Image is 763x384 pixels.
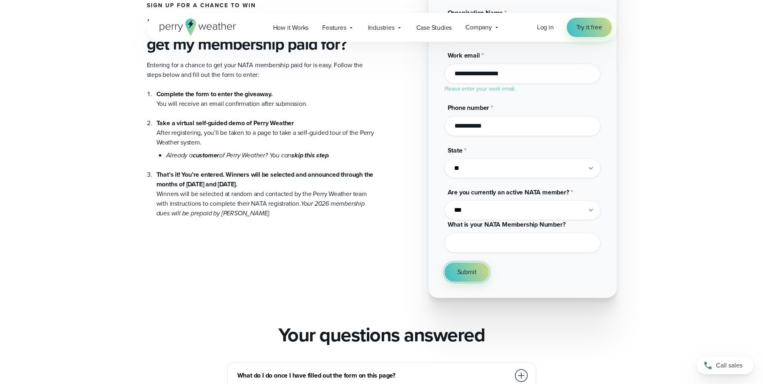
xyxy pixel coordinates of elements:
em: Already a of Perry Weather? You can . [166,151,330,160]
h3: How do I enter for a chance to get my membership paid for? [147,15,375,54]
span: Call sales [716,361,742,370]
span: Company [465,23,492,32]
span: Try it free [576,23,602,32]
strong: Complete the form to enter the giveaway. [156,89,273,99]
span: Work email [448,51,480,60]
h2: Your questions answered [278,324,485,346]
span: Case Studies [416,23,452,33]
span: Organization Name [448,8,503,17]
p: Entering for a chance to get your NATA membership paid for is easy. Follow the steps below and fi... [147,60,375,80]
span: Industries [368,23,395,33]
strong: skip this step [291,151,328,160]
span: Phone number [448,103,489,112]
strong: That’s it! You’re entered. Winners will be selected and announced through the months of [DATE] an... [156,170,374,189]
a: Call sales [697,357,753,374]
li: After registering, you’ll be taken to a page to take a self-guided tour of the Perry Weather system. [156,109,375,160]
span: State [448,146,463,155]
span: Are you currently an active NATA member? [448,188,569,197]
h3: What do I do once I have filled out the form on this page? [237,371,510,380]
a: Try it free [567,18,612,37]
h4: Sign up for a chance to win [147,2,375,9]
span: How it Works [273,23,309,33]
a: Log in [537,23,554,32]
em: Your 2026 membership dues will be prepaid by [PERSON_NAME]. [156,199,365,218]
a: How it Works [266,19,316,36]
span: What is your NATA Membership Number? [448,220,566,229]
button: Submit [444,262,489,282]
strong: Take a virtual self-guided demo of Perry Weather [156,118,294,128]
a: Case Studies [409,19,459,36]
strong: customer [193,151,219,160]
span: Submit [457,267,477,277]
label: Please enter your work email. [444,85,516,93]
li: You will receive an email confirmation after submission. [156,89,375,109]
span: Features [322,23,346,33]
li: Winners will be selected at random and contacted by the Perry Weather team with instructions to c... [156,160,375,218]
